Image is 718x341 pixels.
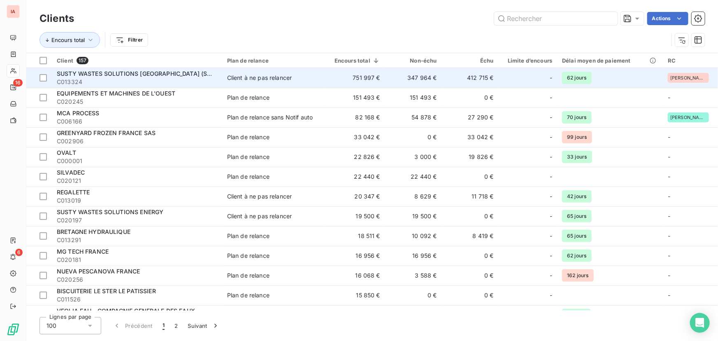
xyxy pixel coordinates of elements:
[227,252,270,260] div: Plan de relance
[390,57,437,64] div: Non-échu
[57,236,217,244] span: C013291
[562,250,591,262] span: 62 jours
[325,285,385,305] td: 15 850 €
[325,305,385,325] td: 13 169 €
[57,307,195,314] span: VEOLIA EAU - COMPAGNIE GENERALE DES EAUX
[668,57,713,64] div: RC
[385,127,442,147] td: 0 €
[57,169,85,176] span: SILVADEC
[550,74,552,82] span: -
[77,57,88,64] span: 157
[504,57,553,64] div: Limite d’encours
[442,127,499,147] td: 33 042 €
[550,252,552,260] span: -
[325,88,385,107] td: 151 493 €
[385,226,442,246] td: 10 092 €
[670,115,706,120] span: [PERSON_NAME]
[550,93,552,102] span: -
[227,113,313,121] div: Plan de relance sans Notif auto
[57,248,109,255] span: MG TECH FRANCE
[46,322,56,330] span: 100
[158,317,170,334] button: 1
[385,88,442,107] td: 151 493 €
[494,12,618,25] input: Rechercher
[442,88,499,107] td: 0 €
[550,113,552,121] span: -
[227,173,270,181] div: Plan de relance
[442,147,499,167] td: 19 826 €
[442,187,499,206] td: 11 718 €
[57,295,217,304] span: C011526
[550,212,552,220] span: -
[227,153,270,161] div: Plan de relance
[442,68,499,88] td: 412 715 €
[227,271,270,280] div: Plan de relance
[57,78,217,86] span: C013324
[57,216,217,224] span: C020197
[442,206,499,226] td: 0 €
[385,246,442,266] td: 16 956 €
[442,226,499,246] td: 8 419 €
[562,230,591,242] span: 65 jours
[227,291,270,299] div: Plan de relance
[227,212,292,220] div: Client à ne pas relancer
[15,249,23,256] span: 6
[562,151,592,163] span: 33 jours
[550,133,552,141] span: -
[227,93,270,102] div: Plan de relance
[57,208,163,215] span: SUSTY WASTES SOLUTIONS ENERGY
[57,189,90,196] span: REGALETTE
[40,11,74,26] h3: Clients
[385,266,442,285] td: 3 588 €
[330,57,380,64] div: Encours total
[442,285,499,305] td: 0 €
[40,32,100,48] button: Encours total
[447,57,494,64] div: Échu
[442,266,499,285] td: 0 €
[385,68,442,88] td: 347 964 €
[227,232,270,240] div: Plan de relance
[13,79,23,86] span: 16
[57,157,217,165] span: C000001
[670,75,706,80] span: [PERSON_NAME]
[325,147,385,167] td: 22 826 €
[668,213,670,220] span: -
[385,167,442,187] td: 22 440 €
[57,70,244,77] span: SUSTY WASTES SOLUTIONS [GEOGRAPHIC_DATA] (SWS FRANCE)
[385,187,442,206] td: 8 629 €
[227,57,321,64] div: Plan de relance
[57,90,175,97] span: EQUIPEMENTS ET MACHINES DE L'OUEST
[442,167,499,187] td: 0 €
[183,317,225,334] button: Suivant
[385,305,442,325] td: 0 €
[550,271,552,280] span: -
[385,285,442,305] td: 0 €
[385,206,442,226] td: 19 500 €
[550,153,552,161] span: -
[550,291,552,299] span: -
[562,269,593,282] span: 162 jours
[163,322,165,330] span: 1
[562,111,591,124] span: 70 jours
[325,246,385,266] td: 16 956 €
[442,107,499,127] td: 27 290 €
[550,173,552,181] span: -
[647,12,688,25] button: Actions
[325,107,385,127] td: 82 168 €
[57,228,130,235] span: BRETAGNE HYDRAULIQUE
[57,149,76,156] span: OVALT
[57,268,140,275] span: NUEVA PESCANOVA FRANCE
[170,317,183,334] button: 2
[442,246,499,266] td: 0 €
[562,309,590,321] span: 31 jours
[562,57,658,64] div: Délai moyen de paiement
[668,232,670,239] span: -
[668,252,670,259] span: -
[550,192,552,201] span: -
[325,127,385,147] td: 33 042 €
[562,210,591,222] span: 65 jours
[325,187,385,206] td: 20 347 €
[57,98,217,106] span: C020245
[57,196,217,205] span: C013019
[57,276,217,284] span: C020256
